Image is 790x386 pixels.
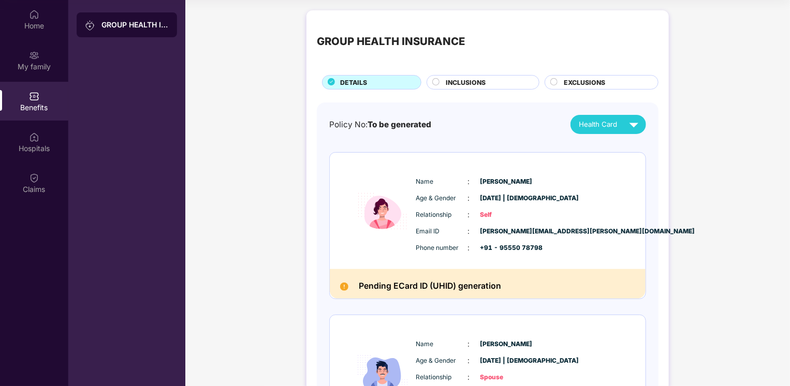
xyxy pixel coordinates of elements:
span: Relationship [416,373,468,382]
span: DETAILS [340,78,367,87]
span: Age & Gender [416,356,468,366]
span: EXCLUSIONS [564,78,605,87]
span: To be generated [368,120,431,129]
span: INCLUSIONS [446,78,486,87]
img: svg+xml;base64,PHN2ZyBpZD0iSG9zcGl0YWxzIiB4bWxucz0iaHR0cDovL3d3dy53My5vcmcvMjAwMC9zdmciIHdpZHRoPS... [29,132,39,142]
span: [PERSON_NAME] [480,339,532,349]
span: : [468,338,470,350]
img: svg+xml;base64,PHN2ZyBpZD0iQ2xhaW0iIHhtbG5zPSJodHRwOi8vd3d3LnczLm9yZy8yMDAwL3N2ZyIgd2lkdGg9IjIwIi... [29,173,39,183]
button: Health Card [570,115,646,134]
img: svg+xml;base64,PHN2ZyB4bWxucz0iaHR0cDovL3d3dy53My5vcmcvMjAwMC9zdmciIHZpZXdCb3g9IjAgMCAyNCAyNCIgd2... [625,115,643,133]
span: +91 - 95550 78798 [480,243,532,253]
div: Policy No: [329,118,431,131]
span: [PERSON_NAME] [480,177,532,187]
img: icon [352,166,414,257]
div: GROUP HEALTH INSURANCE [317,33,465,50]
span: : [468,242,470,254]
img: svg+xml;base64,PHN2ZyBpZD0iSG9tZSIgeG1sbnM9Imh0dHA6Ly93d3cudzMub3JnLzIwMDAvc3ZnIiB3aWR0aD0iMjAiIG... [29,9,39,20]
span: Phone number [416,243,468,253]
span: Name [416,339,468,349]
span: : [468,176,470,187]
span: Name [416,177,468,187]
span: [DATE] | [DEMOGRAPHIC_DATA] [480,356,532,366]
span: Email ID [416,227,468,236]
span: Self [480,210,532,220]
span: [DATE] | [DEMOGRAPHIC_DATA] [480,194,532,203]
span: Spouse [480,373,532,382]
span: : [468,372,470,383]
span: Relationship [416,210,468,220]
span: Health Card [579,119,617,130]
span: Age & Gender [416,194,468,203]
h2: Pending ECard ID (UHID) generation [359,279,501,293]
span: : [468,355,470,366]
span: : [468,209,470,220]
div: GROUP HEALTH INSURANCE [101,20,169,30]
img: svg+xml;base64,PHN2ZyBpZD0iQmVuZWZpdHMiIHhtbG5zPSJodHRwOi8vd3d3LnczLm9yZy8yMDAwL3N2ZyIgd2lkdGg9Ij... [29,91,39,101]
span: : [468,192,470,204]
img: Pending [340,283,348,291]
span: : [468,226,470,237]
img: svg+xml;base64,PHN2ZyB3aWR0aD0iMjAiIGhlaWdodD0iMjAiIHZpZXdCb3g9IjAgMCAyMCAyMCIgZmlsbD0ibm9uZSIgeG... [29,50,39,61]
span: [PERSON_NAME][EMAIL_ADDRESS][PERSON_NAME][DOMAIN_NAME] [480,227,532,236]
img: svg+xml;base64,PHN2ZyB3aWR0aD0iMjAiIGhlaWdodD0iMjAiIHZpZXdCb3g9IjAgMCAyMCAyMCIgZmlsbD0ibm9uZSIgeG... [85,20,95,31]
